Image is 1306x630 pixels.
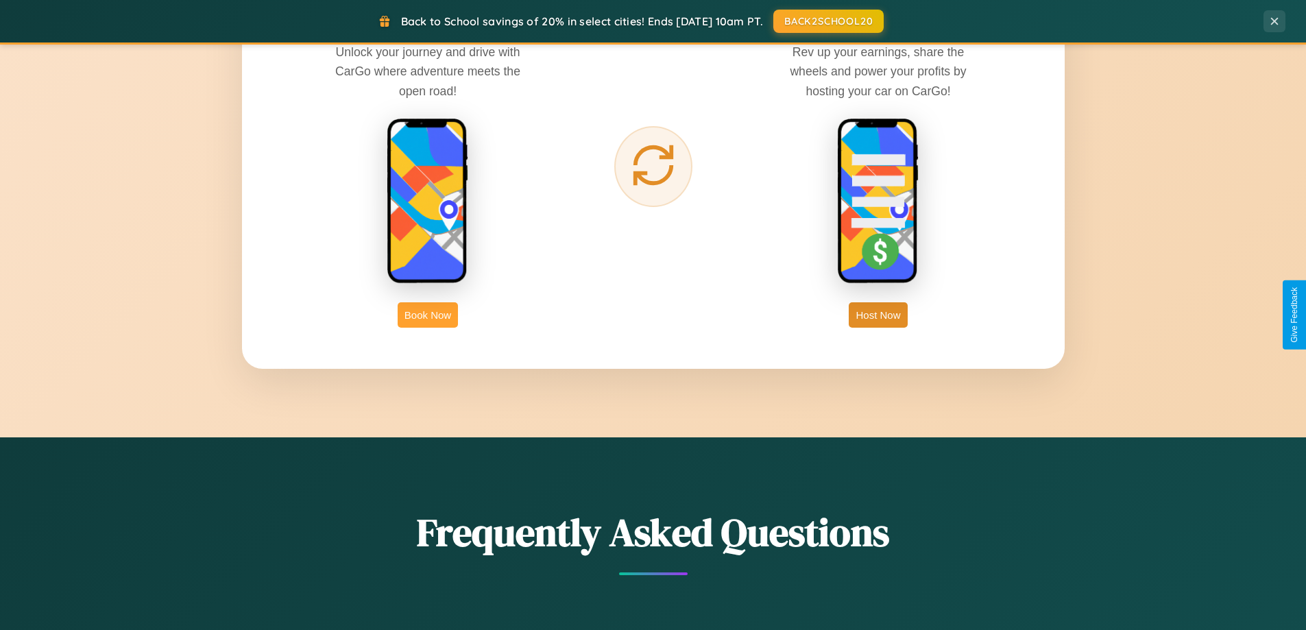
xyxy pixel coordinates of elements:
div: Give Feedback [1290,287,1299,343]
span: Back to School savings of 20% in select cities! Ends [DATE] 10am PT. [401,14,763,28]
button: BACK2SCHOOL20 [773,10,884,33]
h2: Frequently Asked Questions [242,506,1065,559]
button: Book Now [398,302,458,328]
img: host phone [837,118,919,285]
p: Rev up your earnings, share the wheels and power your profits by hosting your car on CarGo! [775,43,981,100]
button: Host Now [849,302,907,328]
img: rent phone [387,118,469,285]
p: Unlock your journey and drive with CarGo where adventure meets the open road! [325,43,531,100]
